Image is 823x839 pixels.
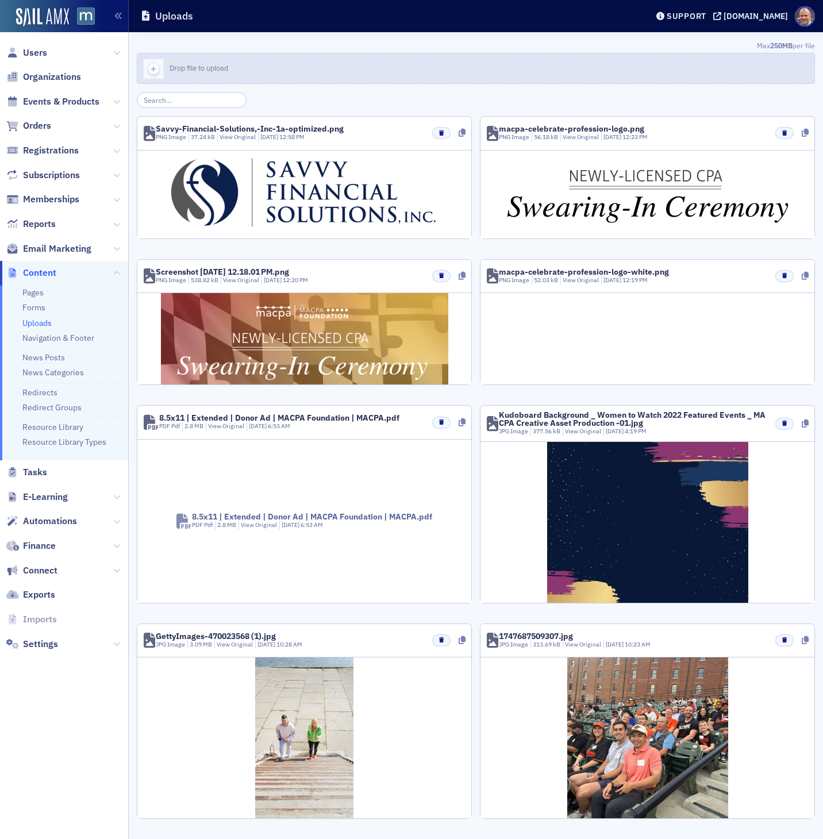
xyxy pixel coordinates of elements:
div: 2.8 MB [215,521,237,530]
a: E-Learning [6,491,68,503]
div: Kudoboard Background _ Women to Watch 2022 Featured Events _ MACPA Creative Asset Production -01.jpg [499,411,767,427]
div: 3.09 MB [187,640,213,649]
span: 6:53 AM [301,521,323,529]
a: Email Marketing [6,243,91,255]
span: Exports [23,588,55,601]
span: Imports [23,613,57,626]
button: [DOMAIN_NAME] [713,12,792,20]
a: Resource Library [22,422,83,432]
a: Subscriptions [6,169,80,182]
a: View Original [223,276,259,284]
span: [DATE] [260,133,279,141]
span: 12:23 PM [622,133,648,141]
div: 538.82 kB [189,276,219,285]
a: Resource Library Types [22,437,106,447]
span: Email Marketing [23,243,91,255]
div: Savvy-Financial-Solutions,-Inc-1a-optimized.png [156,125,344,133]
a: Organizations [6,71,81,83]
div: PNG Image [499,133,529,142]
a: Redirects [22,387,57,398]
div: 52.03 kB [532,276,559,285]
img: SailAMX [77,7,95,25]
span: [DATE] [603,133,622,141]
span: Automations [23,515,77,528]
span: Finance [23,540,56,552]
div: macpa-celebrate-profession-logo-white.png [499,268,669,276]
span: Subscriptions [23,169,80,182]
a: Orders [6,120,51,132]
div: 1747687509307.jpg [499,632,573,640]
a: Uploads [22,318,52,328]
a: Registrations [6,144,79,157]
a: Memberships [6,193,79,206]
span: [DATE] [249,422,268,430]
div: Max per file [137,40,815,53]
span: Reports [23,218,56,230]
span: 12:20 PM [283,276,308,284]
span: [DATE] [606,640,625,648]
div: macpa-celebrate-profession-logo.png [499,125,644,133]
a: View Original [217,640,253,648]
span: 4:19 PM [625,427,647,435]
div: JPG Image [156,640,185,649]
span: Users [23,47,47,59]
h1: Uploads [155,9,193,23]
div: 37.24 kB [189,133,216,142]
span: 10:28 AM [276,640,302,648]
div: 8.5x11 | Extended | Donor Ad | MACPA Foundation | MACPA.pdf [192,513,432,521]
span: [DATE] [257,640,276,648]
a: View Original [220,133,256,141]
span: 6:53 AM [268,422,290,430]
span: 12:19 PM [622,276,648,284]
span: 12:58 PM [279,133,305,141]
span: Settings [23,638,58,651]
div: 56.18 kB [532,133,559,142]
div: PNG Image [156,276,186,285]
span: Memberships [23,193,79,206]
div: [DOMAIN_NAME] [724,11,788,21]
span: Tasks [23,466,47,479]
div: PNG Image [499,276,529,285]
span: 10:23 AM [625,640,651,648]
a: View Original [241,521,277,529]
div: PNG Image [156,133,186,142]
span: Connect [23,564,57,577]
a: View Original [563,133,599,141]
span: 250MB [770,41,793,50]
span: [DATE] [603,276,622,284]
a: Exports [6,588,55,601]
span: Orders [23,120,51,132]
a: View Original [563,276,599,284]
input: Search… [137,92,247,108]
span: [DATE] [606,427,625,435]
div: 2.8 MB [182,422,204,431]
div: JPG Image [499,427,528,436]
button: Drop file to upload [137,53,815,84]
span: Organizations [23,71,81,83]
div: Screenshot [DATE] 12.18.01 PM.png [156,268,289,276]
span: Events & Products [23,95,99,108]
div: PDF Pdf [159,422,180,431]
a: News Categories [22,367,84,378]
a: News Posts [22,352,65,363]
a: View Original [208,422,244,430]
a: Redirect Groups [22,402,82,413]
a: Reports [6,218,56,230]
a: View Homepage [69,7,95,27]
a: Events & Products [6,95,99,108]
span: Drop file to upload [170,63,228,72]
span: [DATE] [264,276,283,284]
a: Content [6,267,56,279]
div: PDF Pdf [192,521,213,530]
div: JPG Image [499,640,528,649]
span: [DATE] [282,521,301,529]
a: Users [6,47,47,59]
span: Profile [795,6,815,26]
a: Pages [22,287,44,298]
a: View Original [565,640,601,648]
span: E-Learning [23,491,68,503]
a: Imports [6,613,57,626]
a: Automations [6,515,77,528]
img: SailAMX [16,8,69,26]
